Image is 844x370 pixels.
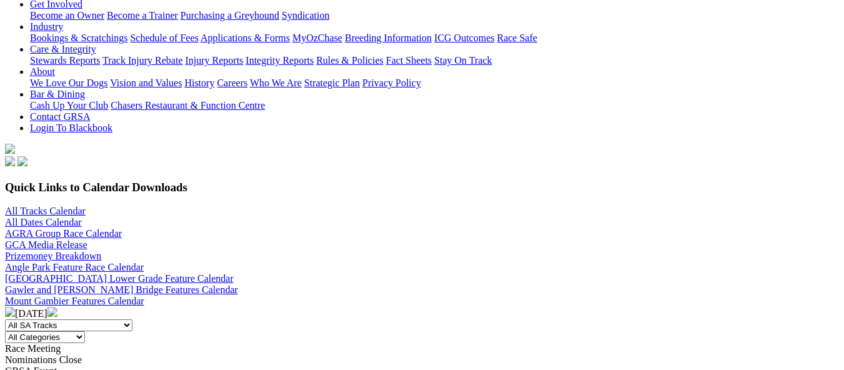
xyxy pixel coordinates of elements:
h3: Quick Links to Calendar Downloads [5,181,839,194]
div: Nominations Close [5,354,839,366]
a: Login To Blackbook [30,122,112,133]
a: Who We Are [250,77,302,88]
a: Careers [217,77,247,88]
img: chevron-right-pager-white.svg [47,307,57,317]
a: MyOzChase [292,32,342,43]
img: facebook.svg [5,156,15,166]
a: Gawler and [PERSON_NAME] Bridge Features Calendar [5,284,238,295]
a: Stewards Reports [30,55,100,66]
a: ICG Outcomes [434,32,494,43]
a: Breeding Information [345,32,432,43]
a: Strategic Plan [304,77,360,88]
a: Syndication [282,10,329,21]
a: Cash Up Your Club [30,100,108,111]
div: [DATE] [5,307,839,319]
a: Bar & Dining [30,89,85,99]
a: Vision and Values [110,77,182,88]
div: Get Involved [30,10,839,21]
a: Angle Park Feature Race Calendar [5,262,144,272]
a: GCA Media Release [5,239,87,250]
a: Applications & Forms [201,32,290,43]
a: Purchasing a Greyhound [181,10,279,21]
a: About [30,66,55,77]
div: Care & Integrity [30,55,839,66]
a: Integrity Reports [246,55,314,66]
img: logo-grsa-white.png [5,144,15,154]
a: All Tracks Calendar [5,206,86,216]
a: Track Injury Rebate [102,55,182,66]
a: Rules & Policies [316,55,384,66]
div: Industry [30,32,839,44]
div: Race Meeting [5,343,839,354]
img: twitter.svg [17,156,27,166]
a: AGRA Group Race Calendar [5,228,122,239]
a: Care & Integrity [30,44,96,54]
a: Schedule of Fees [130,32,198,43]
a: Fact Sheets [386,55,432,66]
div: Bar & Dining [30,100,839,111]
a: Prizemoney Breakdown [5,251,101,261]
a: History [184,77,214,88]
a: Industry [30,21,63,32]
a: We Love Our Dogs [30,77,107,88]
a: Chasers Restaurant & Function Centre [111,100,265,111]
a: Privacy Policy [362,77,421,88]
a: Contact GRSA [30,111,90,122]
a: Stay On Track [434,55,492,66]
a: Bookings & Scratchings [30,32,127,43]
div: About [30,77,839,89]
a: Become an Owner [30,10,104,21]
a: [GEOGRAPHIC_DATA] Lower Grade Feature Calendar [5,273,234,284]
a: Become a Trainer [107,10,178,21]
a: Injury Reports [185,55,243,66]
img: chevron-left-pager-white.svg [5,307,15,317]
a: Mount Gambier Features Calendar [5,296,144,306]
a: Race Safe [497,32,537,43]
a: All Dates Calendar [5,217,82,227]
